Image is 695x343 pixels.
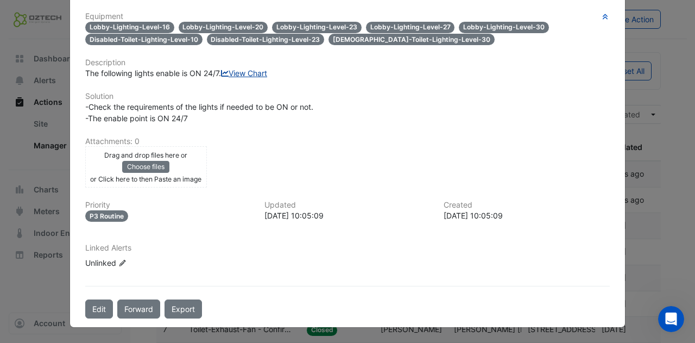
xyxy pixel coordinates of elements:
[444,201,610,210] h6: Created
[85,201,251,210] h6: Priority
[207,34,325,45] span: Disabled-Toilet-Lighting-Level-23
[459,22,549,33] span: Lobby-Lighting-Level-30
[444,210,610,221] div: [DATE] 10:05:09
[264,201,431,210] h6: Updated
[104,151,187,159] small: Drag and drop files here or
[85,137,610,146] h6: Attachments: 0
[85,102,313,123] span: -Check the requirements of the lights if needed to be ON or not. -The enable point is ON 24/7
[85,300,113,319] button: Edit
[658,306,684,332] iframe: Intercom live chat
[85,58,610,67] h6: Description
[328,34,495,45] span: [DEMOGRAPHIC_DATA]-Toilet-Lighting-Level-30
[272,22,362,33] span: Lobby-Lighting-Level-23
[85,210,128,222] div: P3 Routine
[122,161,169,173] button: Choose files
[165,300,202,319] a: Export
[264,210,431,221] div: [DATE] 10:05:09
[118,259,127,267] fa-icon: Edit Linked Alerts
[179,22,268,33] span: Lobby-Lighting-Level-20
[85,34,203,45] span: Disabled-Toilet-Lighting-Level-10
[366,22,455,33] span: Lobby-Lighting-Level-27
[117,300,160,319] button: Forward
[85,257,216,269] div: Unlinked
[85,68,267,78] span: The following lights enable is ON 24/7.
[85,92,610,101] h6: Solution
[90,175,201,183] small: or Click here to then Paste an image
[221,68,267,78] a: View Chart
[85,12,610,21] h6: Equipment
[85,244,610,253] h6: Linked Alerts
[85,22,174,33] span: Lobby-Lighting-Level-16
